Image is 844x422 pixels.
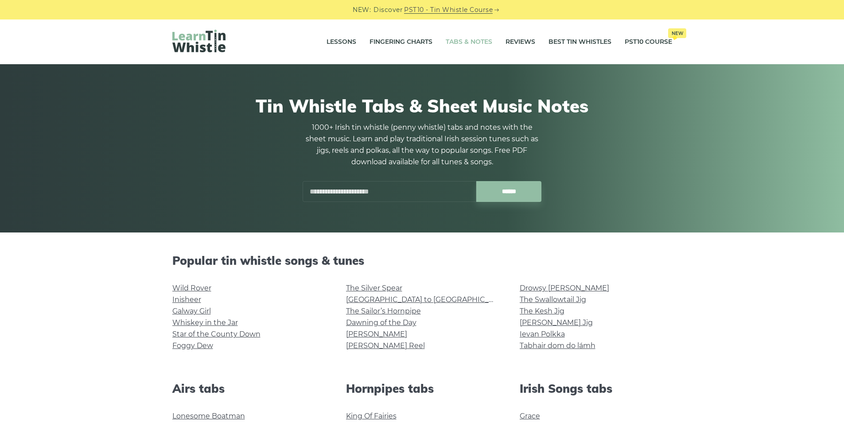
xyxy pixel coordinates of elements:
a: Whiskey in the Jar [172,318,238,327]
a: Best Tin Whistles [548,31,611,53]
a: Tabhair dom do lámh [520,341,595,350]
a: Wild Rover [172,284,211,292]
a: Inisheer [172,295,201,304]
a: [GEOGRAPHIC_DATA] to [GEOGRAPHIC_DATA] [346,295,510,304]
a: [PERSON_NAME] Jig [520,318,593,327]
a: Dawning of the Day [346,318,416,327]
a: King Of Fairies [346,412,397,420]
h1: Tin Whistle Tabs & Sheet Music Notes [172,95,672,116]
h2: Airs tabs [172,382,325,395]
a: The Silver Spear [346,284,402,292]
a: Star of the County Down [172,330,261,338]
a: Fingering Charts [369,31,432,53]
a: Grace [520,412,540,420]
a: Tabs & Notes [446,31,492,53]
img: LearnTinWhistle.com [172,30,226,52]
a: The Kesh Jig [520,307,564,315]
a: PST10 CourseNew [625,31,672,53]
a: Lessons [327,31,356,53]
a: Galway Girl [172,307,211,315]
h2: Irish Songs tabs [520,382,672,395]
a: Lonesome Boatman [172,412,245,420]
a: The Swallowtail Jig [520,295,586,304]
a: The Sailor’s Hornpipe [346,307,421,315]
h2: Hornpipes tabs [346,382,498,395]
a: [PERSON_NAME] Reel [346,341,425,350]
span: New [668,28,686,38]
a: Foggy Dew [172,341,213,350]
a: Ievan Polkka [520,330,565,338]
p: 1000+ Irish tin whistle (penny whistle) tabs and notes with the sheet music. Learn and play tradi... [303,122,542,168]
a: [PERSON_NAME] [346,330,407,338]
h2: Popular tin whistle songs & tunes [172,254,672,267]
a: Reviews [506,31,535,53]
a: Drowsy [PERSON_NAME] [520,284,609,292]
